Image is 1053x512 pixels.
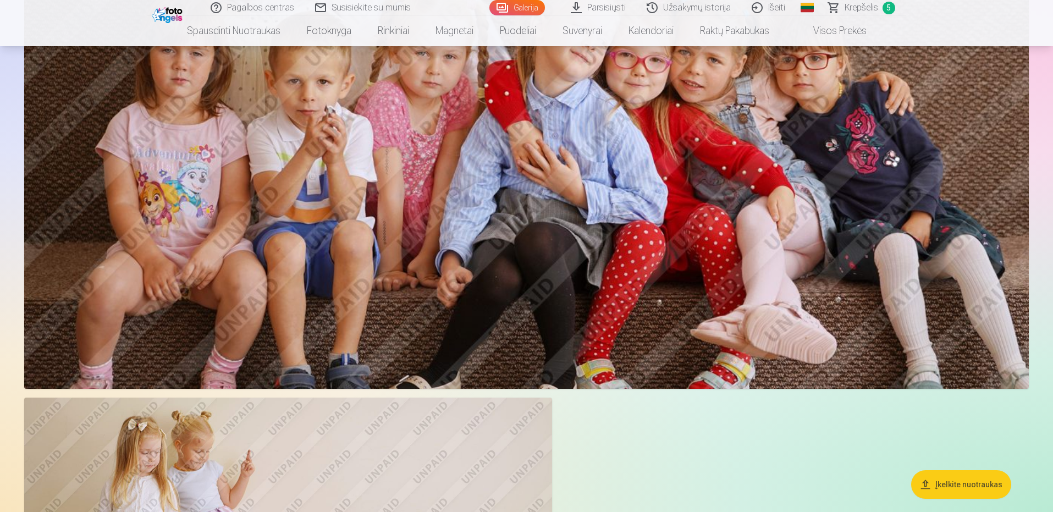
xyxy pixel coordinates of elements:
[152,4,185,23] img: /fa2
[782,15,880,46] a: Visos prekės
[845,1,878,14] span: Krepšelis
[422,15,487,46] a: Magnetai
[365,15,422,46] a: Rinkiniai
[294,15,365,46] a: Fotoknyga
[687,15,782,46] a: Raktų pakabukas
[174,15,294,46] a: Spausdinti nuotraukas
[487,15,549,46] a: Puodeliai
[549,15,615,46] a: Suvenyrai
[911,470,1011,499] button: Įkelkite nuotraukas
[883,2,895,14] span: 5
[615,15,687,46] a: Kalendoriai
